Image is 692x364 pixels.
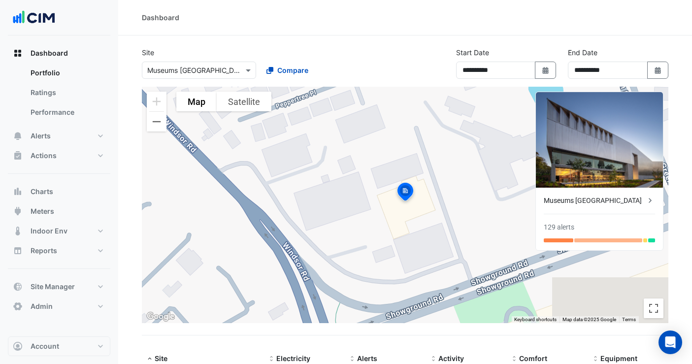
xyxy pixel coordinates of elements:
[277,65,308,75] span: Compare
[644,298,663,318] button: Toggle fullscreen view
[13,187,23,197] app-icon: Charts
[8,336,110,356] button: Account
[622,317,636,322] a: Terms (opens in new tab)
[456,47,489,58] label: Start Date
[514,316,557,323] button: Keyboard shortcuts
[31,48,68,58] span: Dashboard
[31,341,59,351] span: Account
[23,83,110,102] a: Ratings
[357,354,377,363] span: Alerts
[8,63,110,126] div: Dashboard
[147,112,166,132] button: Zoom out
[276,354,310,363] span: Electricity
[13,206,23,216] app-icon: Meters
[8,146,110,165] button: Actions
[142,47,154,58] label: Site
[600,354,637,363] span: Equipment
[144,310,177,323] img: Google
[12,8,56,28] img: Company Logo
[544,222,574,232] div: 129 alerts
[659,331,682,354] div: Open Intercom Messenger
[217,92,271,111] button: Show satellite imagery
[8,43,110,63] button: Dashboard
[31,151,57,161] span: Actions
[31,131,51,141] span: Alerts
[541,66,550,74] fa-icon: Select Date
[260,62,315,79] button: Compare
[562,317,616,322] span: Map data ©2025 Google
[144,310,177,323] a: Open this area in Google Maps (opens a new window)
[142,12,179,23] div: Dashboard
[31,206,54,216] span: Meters
[8,201,110,221] button: Meters
[13,48,23,58] app-icon: Dashboard
[155,354,167,363] span: Site
[8,182,110,201] button: Charts
[536,92,663,188] img: Museums Discovery Centre
[31,282,75,292] span: Site Manager
[8,277,110,297] button: Site Manager
[438,354,464,363] span: Activity
[31,187,53,197] span: Charts
[13,151,23,161] app-icon: Actions
[8,126,110,146] button: Alerts
[147,92,166,111] button: Zoom in
[31,246,57,256] span: Reports
[31,226,67,236] span: Indoor Env
[395,181,416,205] img: site-pin-selected.svg
[23,63,110,83] a: Portfolio
[13,282,23,292] app-icon: Site Manager
[519,354,547,363] span: Comfort
[13,131,23,141] app-icon: Alerts
[8,297,110,316] button: Admin
[544,196,645,206] div: Museums [GEOGRAPHIC_DATA]
[654,66,662,74] fa-icon: Select Date
[13,301,23,311] app-icon: Admin
[13,246,23,256] app-icon: Reports
[8,221,110,241] button: Indoor Env
[568,47,597,58] label: End Date
[176,92,217,111] button: Show street map
[8,241,110,261] button: Reports
[13,226,23,236] app-icon: Indoor Env
[23,102,110,122] a: Performance
[31,301,53,311] span: Admin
